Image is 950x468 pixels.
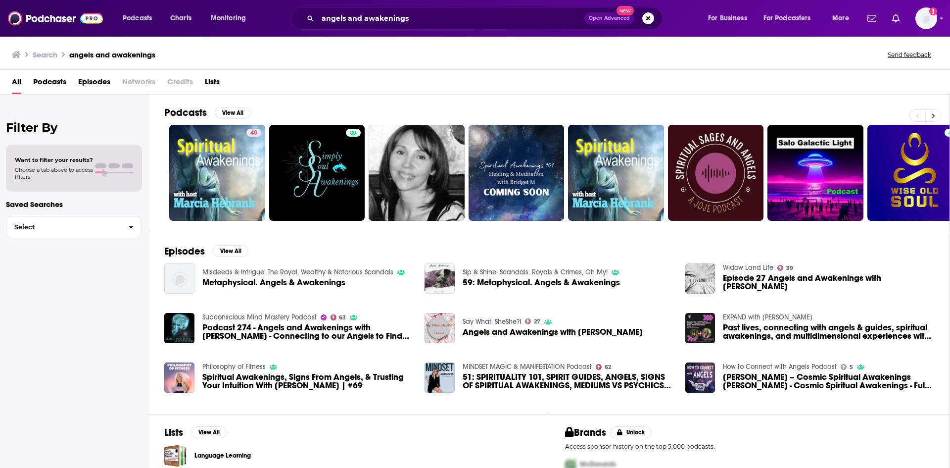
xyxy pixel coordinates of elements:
button: Unlock [610,426,652,438]
a: 59: Metaphysical. Angels & Awakenings [463,278,620,287]
a: Language Learning [164,445,187,467]
span: Charts [170,11,191,25]
a: MINDSET MAGIC & MANIFESTATION Podcast [463,363,592,371]
img: Metaphysical. Angels & Awakenings [164,263,194,294]
a: 40 [246,129,261,137]
a: 62 [596,364,611,370]
a: Podcast 274 - Angels and Awakenings with Julie Jancius - Connecting to our Angels to Find Our Lif... [202,323,413,340]
a: Say What, SheShe?! [463,317,521,326]
a: Misdeeds & Intrigue: The Royal, Wealthy & Notorious Scandals [202,268,393,276]
a: Subconscious Mind Mastery Podcast [202,313,317,321]
a: Show notifications dropdown [888,10,903,27]
span: More [832,11,849,25]
h3: Search [33,50,57,59]
span: For Podcasters [763,11,811,25]
img: Podchaser - Follow, Share and Rate Podcasts [8,9,103,28]
span: Spiritual Awakenings, Signs From Angels, & Trusting Your Intuition With [PERSON_NAME] | #69 [202,373,413,390]
button: Show profile menu [915,7,937,29]
div: Search podcasts, credits, & more... [300,7,672,30]
span: 62 [605,365,611,369]
span: 63 [339,315,346,320]
a: PodcastsView All [164,106,250,119]
img: 51: SPIRITUALITY 101, SPIRIT GUIDES, ANGELS, SIGNS OF SPIRITUAL AWAKENINGS, MEDIUMS VS PSYCHICS, ... [425,363,455,393]
span: Open Advanced [589,16,630,21]
h2: Podcasts [164,106,207,119]
img: 59: Metaphysical. Angels & Awakenings [425,263,455,294]
a: Spiritual Awakenings, Signs From Angels, & Trusting Your Intuition With Beaonca Ward | #69 [202,373,413,390]
a: Show notifications dropdown [863,10,880,27]
a: Charts [164,10,197,26]
span: Monitoring [211,11,246,25]
span: Angels and Awakenings with [PERSON_NAME] [463,328,643,336]
a: 40 [169,125,265,221]
button: View All [213,245,248,257]
button: open menu [757,10,825,26]
span: For Business [708,11,747,25]
img: Past lives, connecting with angels & guides, spiritual awakenings, and multidimensional experienc... [685,313,715,343]
a: How to Connect with Angels Podcast [723,363,837,371]
span: Networks [122,74,155,94]
span: [PERSON_NAME] – Cosmic Spiritual Awakenings [PERSON_NAME] - Cosmic Spiritual Awakenings - Full In... [723,373,934,390]
a: 39 [777,265,793,271]
a: EpisodesView All [164,245,248,258]
a: Language Learning [194,450,251,461]
span: Logged in as mmullin [915,7,937,29]
a: 27 [525,318,540,324]
h2: Brands [565,426,606,439]
button: open menu [701,10,760,26]
a: All [12,74,21,94]
a: 63 [331,314,346,320]
a: EXPAND with Jeany Crux [723,313,812,321]
button: View All [191,426,227,438]
h2: Episodes [164,245,205,258]
img: Clarice Barrett – Cosmic Spiritual Awakenings Clarice Barrett - Cosmic Spiritual Awakenings - Ful... [685,363,715,393]
button: View All [215,107,250,119]
span: 27 [534,319,540,324]
a: 51: SPIRITUALITY 101, SPIRIT GUIDES, ANGELS, SIGNS OF SPIRITUAL AWAKENINGS, MEDIUMS VS PSYCHICS, ... [463,373,673,390]
span: Podcasts [123,11,152,25]
a: Spiritual Awakenings, Signs From Angels, & Trusting Your Intuition With Beaonca Ward | #69 [164,363,194,393]
a: 5 [841,364,853,370]
img: Angels and Awakenings with Julie Jancius [425,313,455,343]
input: Search podcasts, credits, & more... [318,10,584,26]
svg: Add a profile image [929,7,937,15]
a: ListsView All [164,426,227,439]
a: Episode 27 Angels and Awakenings with Julie Jancius [723,274,934,291]
a: Past lives, connecting with angels & guides, spiritual awakenings, and multidimensional experienc... [723,323,934,340]
span: 40 [250,128,257,138]
a: Clarice Barrett – Cosmic Spiritual Awakenings Clarice Barrett - Cosmic Spiritual Awakenings - Ful... [723,373,934,390]
a: Episodes [78,74,110,94]
button: Open AdvancedNew [584,12,634,24]
img: Podcast 274 - Angels and Awakenings with Julie Jancius - Connecting to our Angels to Find Our Lif... [164,313,194,343]
img: Episode 27 Angels and Awakenings with Julie Jancius [685,263,715,294]
span: Episode 27 Angels and Awakenings with [PERSON_NAME] [723,274,934,291]
a: Metaphysical. Angels & Awakenings [202,278,345,287]
a: Philosophy of Fitness [202,363,266,371]
button: open menu [116,10,165,26]
a: Sip & Shine: Scandals, Royals & Crimes, Oh My! [463,268,608,276]
p: Saved Searches [6,200,142,209]
span: Choose a tab above to access filters. [15,166,93,180]
a: Lists [205,74,220,94]
h2: Lists [164,426,183,439]
img: User Profile [915,7,937,29]
span: Want to filter your results? [15,156,93,163]
a: Podcasts [33,74,66,94]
